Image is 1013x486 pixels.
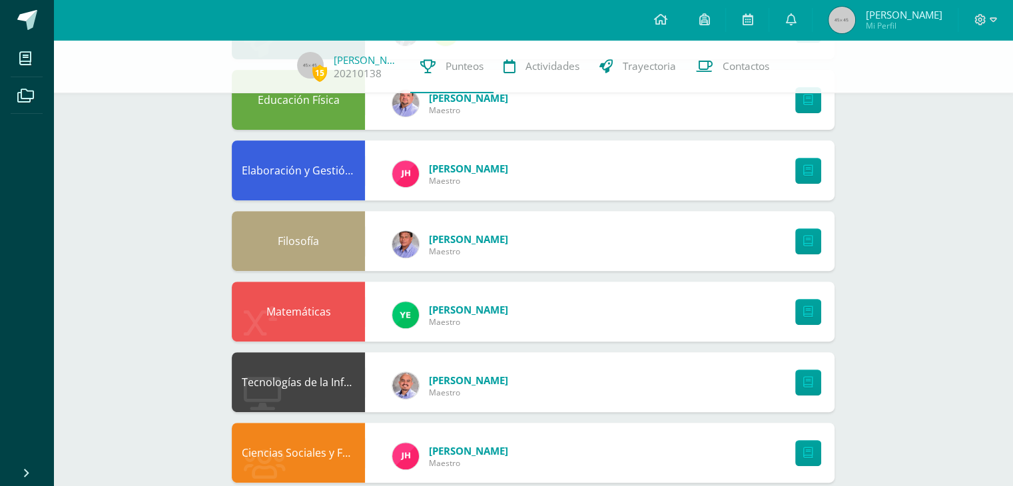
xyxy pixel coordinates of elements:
[429,246,508,257] span: Maestro
[446,59,484,73] span: Punteos
[392,231,419,258] img: 3f99dc8a7d7976e2e7dde9168a8ff500.png
[429,444,508,457] span: [PERSON_NAME]
[392,90,419,117] img: 6c58b5a751619099581147680274b29f.png
[232,211,365,271] div: Filosofía
[589,40,686,93] a: Trayectoria
[686,40,779,93] a: Contactos
[829,7,855,33] img: 45x45
[494,40,589,93] a: Actividades
[429,316,508,328] span: Maestro
[232,352,365,412] div: Tecnologías de la Información y la Comunicación
[232,423,365,483] div: Ciencias Sociales y Formación Ciudadana
[232,140,365,200] div: Elaboración y Gestión de Proyectos
[429,387,508,398] span: Maestro
[232,70,365,130] div: Educación Física
[392,160,419,187] img: 9ad395a2b3278756a684ab4cb00aaf35.png
[623,59,676,73] span: Trayectoria
[429,91,508,105] span: [PERSON_NAME]
[232,282,365,342] div: Matemáticas
[410,40,494,93] a: Punteos
[865,8,942,21] span: [PERSON_NAME]
[429,162,508,175] span: [PERSON_NAME]
[429,105,508,116] span: Maestro
[525,59,579,73] span: Actividades
[334,53,400,67] a: [PERSON_NAME]
[392,372,419,399] img: f4ddca51a09d81af1cee46ad6847c426.png
[429,303,508,316] span: [PERSON_NAME]
[429,175,508,186] span: Maestro
[392,443,419,469] img: 9ad395a2b3278756a684ab4cb00aaf35.png
[297,52,324,79] img: 45x45
[334,67,382,81] a: 20210138
[723,59,769,73] span: Contactos
[429,457,508,469] span: Maestro
[865,20,942,31] span: Mi Perfil
[429,232,508,246] span: [PERSON_NAME]
[429,373,508,387] span: [PERSON_NAME]
[392,302,419,328] img: fd93c6619258ae32e8e829e8701697bb.png
[312,65,327,81] span: 15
